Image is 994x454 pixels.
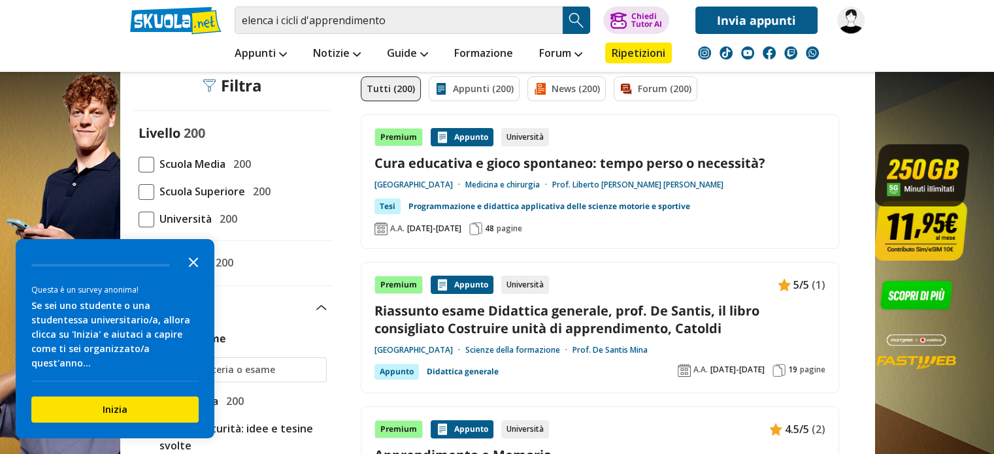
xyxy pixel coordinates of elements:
[203,76,262,95] div: Filtra
[374,345,465,355] a: [GEOGRAPHIC_DATA]
[784,46,797,59] img: twitch
[310,42,364,66] a: Notizie
[390,223,405,234] span: A.A.
[837,7,865,34] img: barsy2000
[248,183,271,200] span: 200
[154,155,225,172] span: Scuola Media
[806,46,819,59] img: WhatsApp
[710,365,765,375] span: [DATE]-[DATE]
[793,276,809,293] span: 5/5
[374,276,423,294] div: Premium
[374,420,423,438] div: Premium
[501,420,549,438] div: Università
[431,276,493,294] div: Appunto
[572,345,648,355] a: Prof. De Santis Mina
[451,42,516,66] a: Formazione
[436,131,449,144] img: Appunti contenuto
[427,364,499,380] a: Didattica generale
[527,76,606,101] a: News (200)
[184,124,205,142] span: 200
[180,248,207,274] button: Close the survey
[741,46,754,59] img: youtube
[161,363,320,376] input: Ricerca materia o esame
[316,305,327,310] img: Apri e chiudi sezione
[231,42,290,66] a: Appunti
[563,7,590,34] button: Search Button
[214,210,237,227] span: 200
[785,421,809,438] span: 4.5/5
[812,421,825,438] span: (2)
[778,278,791,291] img: Appunti contenuto
[763,46,776,59] img: facebook
[501,276,549,294] div: Università
[605,42,672,63] a: Ripetizioni
[812,276,825,293] span: (1)
[374,364,419,380] div: Appunto
[374,128,423,146] div: Premium
[720,46,733,59] img: tiktok
[698,46,711,59] img: instagram
[374,222,388,235] img: Anno accademico
[361,76,421,101] a: Tutti (200)
[431,128,493,146] div: Appunto
[374,154,825,172] a: Cura educativa e gioco spontaneo: tempo perso o necessità?
[408,199,690,214] a: Programmazione e didattica applicativa delle scienze motorie e sportive
[501,128,549,146] div: Università
[497,223,522,234] span: pagine
[31,397,199,423] button: Inizia
[374,199,401,214] div: Tesi
[374,180,465,190] a: [GEOGRAPHIC_DATA]
[203,79,216,92] img: Filtra filtri mobile
[695,7,818,34] a: Invia appunti
[384,42,431,66] a: Guide
[436,278,449,291] img: Appunti contenuto
[139,124,180,142] label: Livello
[693,365,708,375] span: A.A.
[469,222,482,235] img: Pagine
[407,223,461,234] span: [DATE]-[DATE]
[465,180,552,190] a: Medicina e chirurgia
[228,155,251,172] span: 200
[429,76,520,101] a: Appunti (200)
[536,42,586,66] a: Forum
[631,12,661,28] div: Chiedi Tutor AI
[221,393,244,410] span: 200
[800,365,825,375] span: pagine
[31,284,199,296] div: Questa è un survey anonima!
[772,364,786,377] img: Pagine
[210,254,233,271] span: 200
[435,82,448,95] img: Appunti filtro contenuto
[769,423,782,436] img: Appunti contenuto
[603,7,669,34] button: ChiediTutor AI
[154,183,245,200] span: Scuola Superiore
[374,302,825,337] a: Riassunto esame Didattica generale, prof. De Santis, il libro consigliato Costruire unità di appr...
[465,345,572,355] a: Scienze della formazione
[788,365,797,375] span: 19
[16,239,214,438] div: Survey
[567,10,586,30] img: Cerca appunti, riassunti o versioni
[552,180,723,190] a: Prof. Liberto [PERSON_NAME] [PERSON_NAME]
[154,210,212,227] span: Università
[431,420,493,438] div: Appunto
[533,82,546,95] img: News filtro contenuto
[620,82,633,95] img: Forum filtro contenuto
[31,299,199,370] div: Se sei uno studente o una studentessa universitario/a, allora clicca su 'Inizia' e aiutaci a capi...
[485,223,494,234] span: 48
[154,420,327,454] span: Tesina maturità: idee e tesine svolte
[678,364,691,377] img: Anno accademico
[235,7,563,34] input: Cerca appunti, riassunti o versioni
[436,423,449,436] img: Appunti contenuto
[614,76,697,101] a: Forum (200)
